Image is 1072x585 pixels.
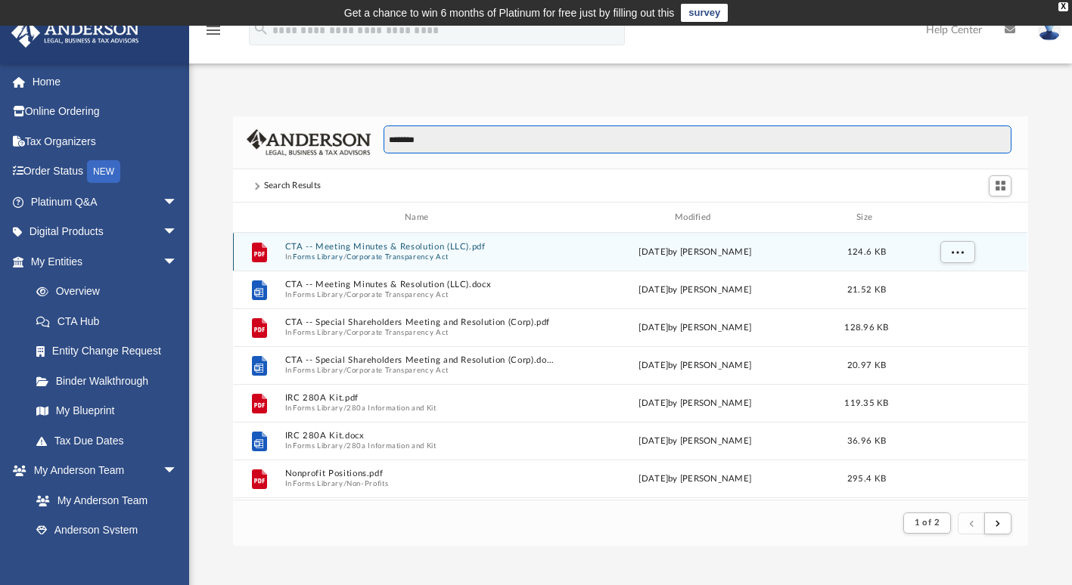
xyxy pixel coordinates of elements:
[285,252,555,262] span: In
[163,456,193,487] span: arrow_drop_down
[681,4,728,22] a: survey
[233,233,1027,500] div: grid
[847,437,886,445] span: 36.96 KB
[285,394,555,404] button: IRC 280A Kit.pdf
[163,217,193,248] span: arrow_drop_down
[561,283,830,297] div: [DATE] by [PERSON_NAME]
[284,211,554,224] div: Name
[11,156,200,187] a: Order StatusNEW
[11,67,200,97] a: Home
[346,290,449,300] button: Corporate Transparency Act
[561,246,830,259] div: [DATE] by [PERSON_NAME]
[1058,2,1068,11] div: close
[346,404,437,413] button: 280a Information and Kit
[204,21,222,39] i: menu
[940,241,975,264] button: More options
[285,290,555,300] span: In
[343,252,346,262] span: /
[904,211,1010,224] div: id
[903,512,951,534] button: 1 of 2
[11,217,200,247] a: Digital Productsarrow_drop_down
[253,20,269,37] i: search
[294,404,343,413] button: Forms Library
[915,518,940,527] span: 1 of 2
[21,515,193,546] a: Anderson System
[285,243,555,252] button: CTA -- Meeting Minutes & Resolution (LLC).pdf
[240,211,278,224] div: id
[264,179,322,193] div: Search Results
[343,441,346,451] span: /
[294,252,343,262] button: Forms Library
[346,479,388,489] button: Non-Profits
[847,475,886,483] span: 295.4 KB
[21,396,193,426] a: My Blueprint
[989,175,1011,197] button: Switch to Grid View
[7,18,144,48] img: Anderson Advisors Platinum Portal
[845,323,889,332] span: 128.96 KB
[294,290,343,300] button: Forms Library
[346,328,449,338] button: Corporate Transparency Act
[11,187,200,217] a: Platinum Q&Aarrow_drop_down
[343,479,346,489] span: /
[11,126,200,156] a: Tax Organizers
[21,306,200,336] a: CTA Hub
[285,280,555,290] button: CTA -- Meeting Minutes & Resolution (LLC).docx
[21,426,200,456] a: Tax Due Dates
[343,290,346,300] span: /
[343,328,346,338] span: /
[344,4,675,22] div: Get a chance to win 6 months of Platinum for free just by filling out this
[21,366,200,396] a: Binder Walkthrough
[384,125,1011,154] input: Search files and folders
[1038,19,1061,41] img: User Pic
[21,485,185,515] a: My Anderson Team
[343,366,346,376] span: /
[11,456,193,486] a: My Anderson Teamarrow_drop_down
[847,248,886,256] span: 124.6 KB
[561,211,830,224] div: Modified
[847,286,886,294] span: 21.52 KB
[204,29,222,39] a: menu
[285,404,555,413] span: In
[87,160,120,183] div: NEW
[847,361,886,370] span: 20.97 KB
[21,336,200,367] a: Entity Change Request
[11,97,200,127] a: Online Ordering
[561,435,830,448] div: [DATE] by [PERSON_NAME]
[285,328,555,338] span: In
[294,328,343,338] button: Forms Library
[163,246,193,277] span: arrow_drop_down
[346,366,449,376] button: Corporate Transparency Act
[837,211,897,224] div: Size
[845,399,889,407] span: 119.35 KB
[561,321,830,335] div: [DATE] by [PERSON_NAME]
[294,366,343,376] button: Forms Library
[561,397,830,410] div: [DATE] by [PERSON_NAME]
[285,479,555,489] span: In
[294,441,343,451] button: Forms Library
[561,472,830,486] div: [DATE] by [PERSON_NAME]
[163,187,193,218] span: arrow_drop_down
[21,277,200,307] a: Overview
[561,359,830,373] div: [DATE] by [PERSON_NAME]
[285,432,555,441] button: IRC 280A Kit.docx
[294,479,343,489] button: Forms Library
[346,441,437,451] button: 280a Information and Kit
[343,404,346,413] span: /
[285,318,555,328] button: CTA -- Special Shareholders Meeting and Resolution (Corp).pdf
[11,246,200,277] a: My Entitiesarrow_drop_down
[285,469,555,479] button: Nonprofit Positions.pdf
[285,366,555,376] span: In
[285,441,555,451] span: In
[285,356,555,366] button: CTA -- Special Shareholders Meeting and Resolution (Corp).docx
[346,252,449,262] button: Corporate Transparency Act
